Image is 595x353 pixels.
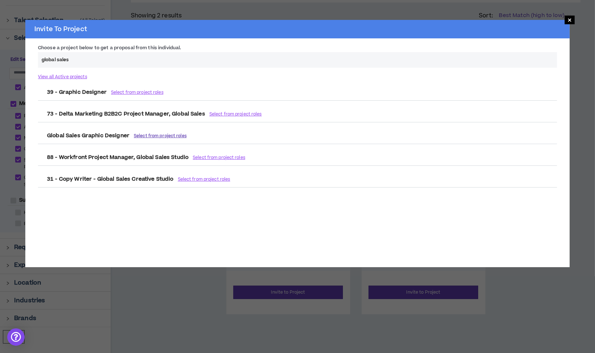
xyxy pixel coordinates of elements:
button: Select from project roles [209,108,262,121]
span: × [568,16,572,24]
b: 73 - Delta Marketing B2B2C Project Manager, Global Sales [47,110,205,118]
button: View all Active projects [38,71,87,83]
b: Global Sales Graphic Designer [47,132,129,139]
b: 39 - Graphic Designer [47,88,107,96]
button: Select from project roles [134,130,187,142]
b: 31 - Copy Writer - Global Sales Creative Studio [47,175,174,183]
h2: Invite To Project [25,20,570,38]
button: Select from project roles [111,86,163,99]
div: Open Intercom Messenger [7,328,25,346]
input: Search by project name [38,52,557,68]
button: Select from project roles [193,151,245,164]
label: Choose a project below to get a proposal from this individual. [38,42,181,54]
b: 88 - Workfront Project Manager, Global Sales Studio [47,154,188,161]
button: Select from project roles [178,173,230,186]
